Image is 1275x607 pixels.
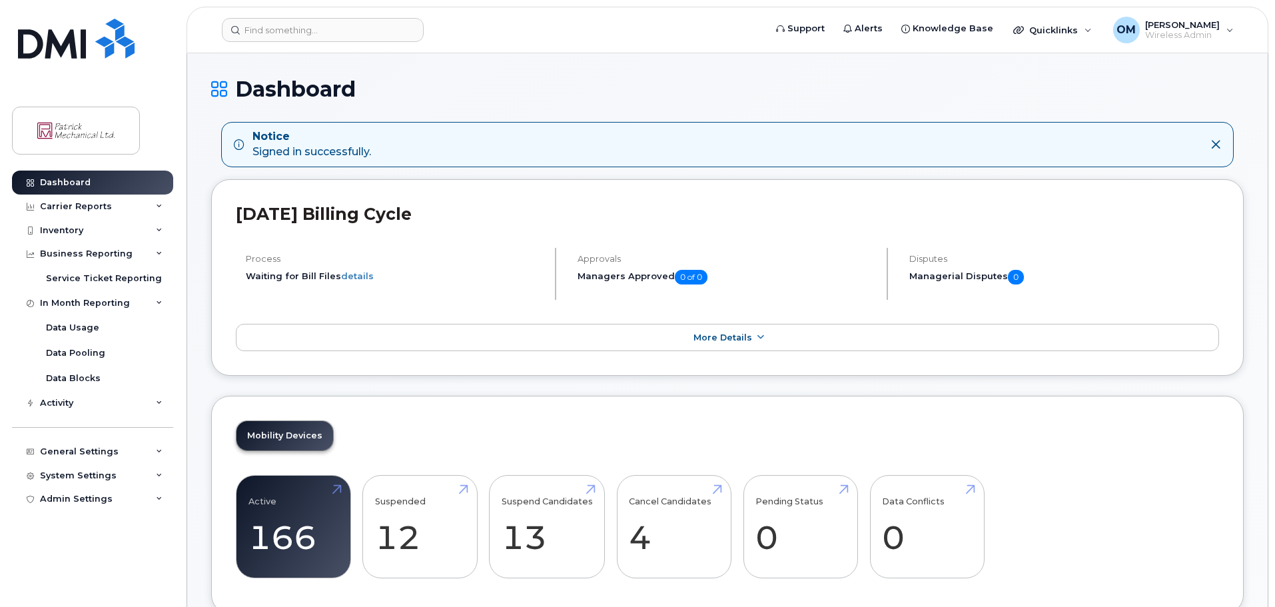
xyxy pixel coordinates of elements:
[909,270,1219,285] h5: Managerial Disputes
[675,270,707,285] span: 0 of 0
[246,270,544,283] li: Waiting for Bill Files
[909,254,1219,264] h4: Disputes
[693,332,752,342] span: More Details
[252,129,371,160] div: Signed in successfully.
[341,271,374,281] a: details
[375,483,465,571] a: Suspended 12
[246,254,544,264] h4: Process
[629,483,719,571] a: Cancel Candidates 4
[502,483,593,571] a: Suspend Candidates 13
[248,483,338,571] a: Active 166
[236,421,333,450] a: Mobility Devices
[252,129,371,145] strong: Notice
[1008,270,1024,285] span: 0
[236,204,1219,224] h2: [DATE] Billing Cycle
[578,254,875,264] h4: Approvals
[882,483,972,571] a: Data Conflicts 0
[578,270,875,285] h5: Managers Approved
[755,483,845,571] a: Pending Status 0
[211,77,1244,101] h1: Dashboard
